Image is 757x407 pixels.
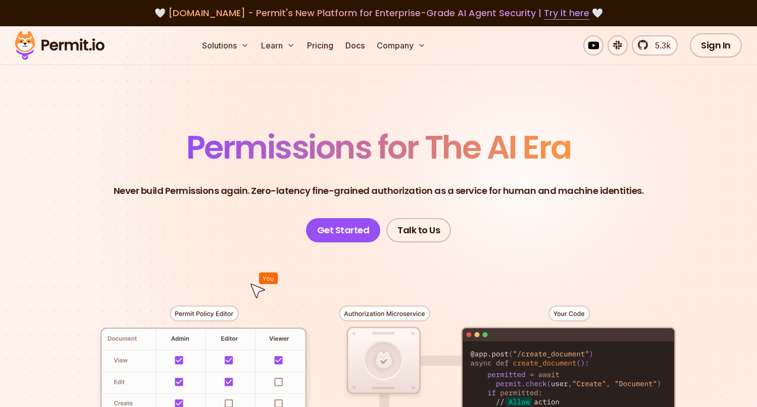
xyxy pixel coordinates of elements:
[544,7,589,20] a: Try it here
[341,35,369,56] a: Docs
[198,35,253,56] button: Solutions
[632,35,678,56] a: 5.3k
[306,218,381,242] a: Get Started
[303,35,337,56] a: Pricing
[649,39,671,52] span: 5.3k
[257,35,299,56] button: Learn
[24,6,733,20] div: 🤍 🤍
[690,33,742,58] a: Sign In
[373,35,430,56] button: Company
[10,28,109,63] img: Permit logo
[186,125,571,170] span: Permissions for The AI Era
[386,218,451,242] a: Talk to Us
[168,7,589,19] span: [DOMAIN_NAME] - Permit's New Platform for Enterprise-Grade AI Agent Security |
[114,184,644,198] p: Never build Permissions again. Zero-latency fine-grained authorization as a service for human and...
